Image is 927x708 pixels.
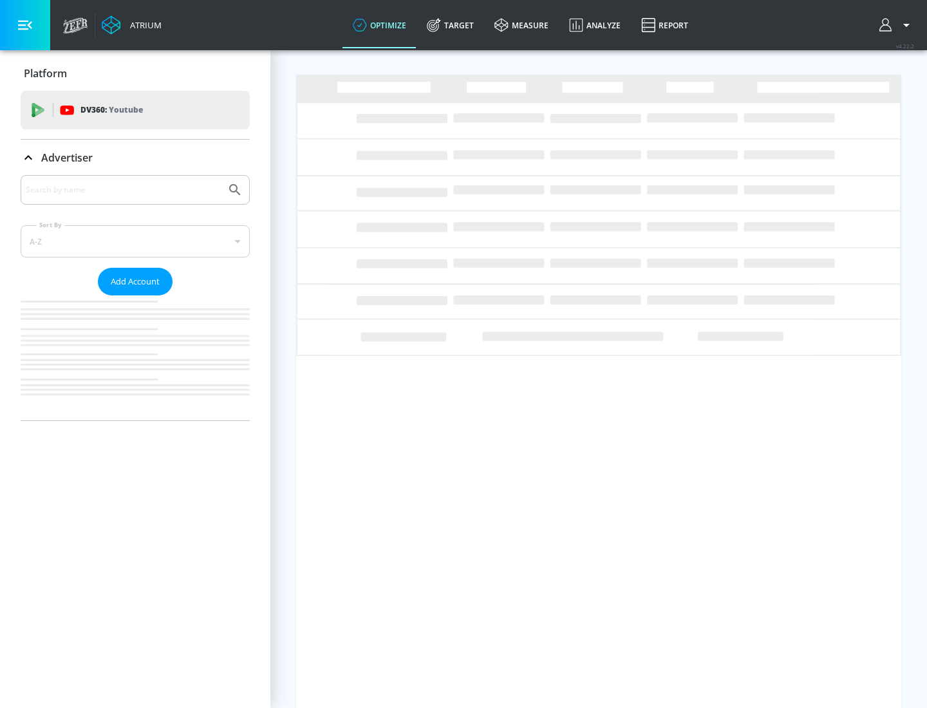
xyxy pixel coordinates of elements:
p: Youtube [109,103,143,116]
span: Add Account [111,274,160,289]
a: Report [631,2,698,48]
p: Advertiser [41,151,93,165]
div: DV360: Youtube [21,91,250,129]
input: Search by name [26,182,221,198]
span: v 4.22.2 [896,42,914,50]
a: measure [484,2,559,48]
a: Atrium [102,15,162,35]
p: DV360: [80,103,143,117]
div: Advertiser [21,175,250,420]
nav: list of Advertiser [21,295,250,420]
a: Analyze [559,2,631,48]
div: Atrium [125,19,162,31]
label: Sort By [37,221,64,229]
p: Platform [24,66,67,80]
div: A-Z [21,225,250,257]
div: Platform [21,55,250,91]
div: Advertiser [21,140,250,176]
a: optimize [342,2,417,48]
button: Add Account [98,268,173,295]
a: Target [417,2,484,48]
